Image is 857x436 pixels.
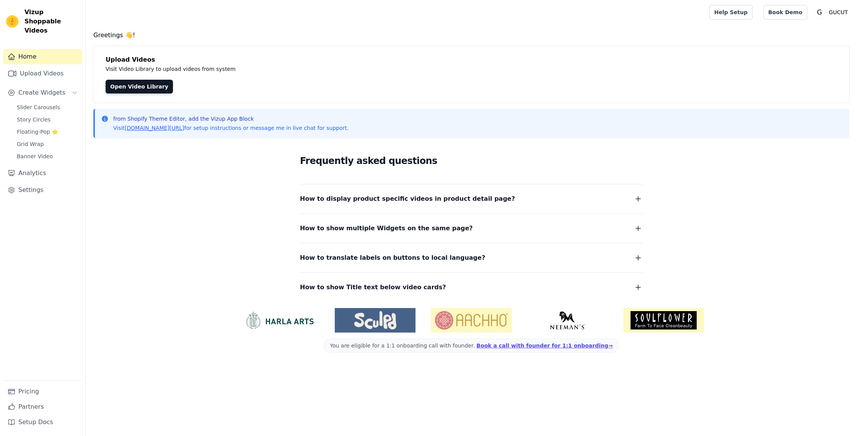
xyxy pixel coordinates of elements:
button: How to show Title text below video cards? [300,282,643,293]
a: Floating-Pop ⭐ [12,126,82,137]
button: How to show multiple Widgets on the same page? [300,223,643,234]
span: How to show Title text below video cards? [300,282,446,293]
span: Vizup Shoppable Videos [24,8,79,35]
button: How to display product specific videos in product detail page? [300,193,643,204]
a: Grid Wrap [12,139,82,149]
a: Setup Docs [3,415,82,430]
text: G [817,8,822,16]
span: How to translate labels on buttons to local language? [300,252,485,263]
a: Story Circles [12,114,82,125]
span: Grid Wrap [17,140,44,148]
a: Partners [3,399,82,415]
p: Visit Video Library to upload videos from system [106,64,448,74]
a: Upload Videos [3,66,82,81]
button: How to translate labels on buttons to local language? [300,252,643,263]
h4: Upload Videos [106,55,837,64]
img: Vizup [6,15,18,28]
a: [DOMAIN_NAME][URL] [125,125,184,131]
p: Visit for setup instructions or message me in live chat for support. [113,124,349,132]
button: G GUCUT [813,5,851,19]
span: Create Widgets [18,88,65,97]
a: Analytics [3,166,82,181]
img: Sculpd US [335,311,415,329]
a: Banner Video [12,151,82,162]
a: Home [3,49,82,64]
a: Slider Carousels [12,102,82,113]
h2: Frequently asked questions [300,153,643,169]
img: Aachho [431,308,512,333]
a: Settings [3,182,82,198]
span: Floating-Pop ⭐ [17,128,58,136]
a: Open Video Library [106,80,173,93]
h4: Greetings 👋! [93,31,849,40]
p: GUCUT [826,5,851,19]
a: Help Setup [709,5,753,20]
img: Neeman's [527,311,608,329]
span: How to display product specific videos in product detail page? [300,193,515,204]
span: How to show multiple Widgets on the same page? [300,223,473,234]
a: Book a call with founder for 1:1 onboarding [476,343,613,349]
button: Create Widgets [3,85,82,100]
span: Slider Carousels [17,103,60,111]
img: Soulflower [623,308,704,333]
a: Book Demo [763,5,807,20]
a: Pricing [3,384,82,399]
span: Story Circles [17,116,51,123]
span: Banner Video [17,152,53,160]
p: from Shopify Theme Editor, add the Vizup App Block [113,115,349,123]
img: HarlaArts [239,311,319,329]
